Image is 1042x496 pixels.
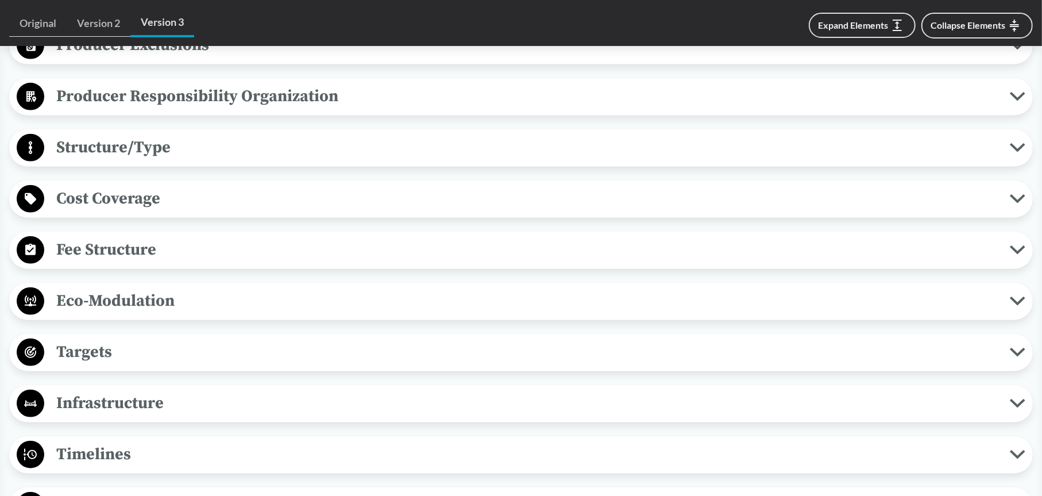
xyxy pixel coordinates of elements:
button: Targets [13,338,1029,367]
a: Version 3 [130,9,194,37]
span: Cost Coverage [44,186,1010,212]
a: Version 2 [67,10,130,37]
button: Producer Responsibility Organization [13,82,1029,111]
button: Collapse Elements [921,13,1033,39]
span: Fee Structure [44,237,1010,263]
button: Timelines [13,440,1029,470]
button: Cost Coverage [13,184,1029,214]
span: Infrastructure [44,390,1010,416]
span: Producer Responsibility Organization [44,83,1010,109]
button: Infrastructure [13,389,1029,418]
span: Structure/Type [44,134,1010,160]
button: Expand Elements [809,13,916,38]
button: Structure/Type [13,133,1029,163]
span: Eco-Modulation [44,288,1010,314]
a: Original [9,10,67,37]
span: Timelines [44,441,1010,467]
button: Eco-Modulation [13,287,1029,316]
button: Fee Structure [13,236,1029,265]
span: Targets [44,339,1010,365]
